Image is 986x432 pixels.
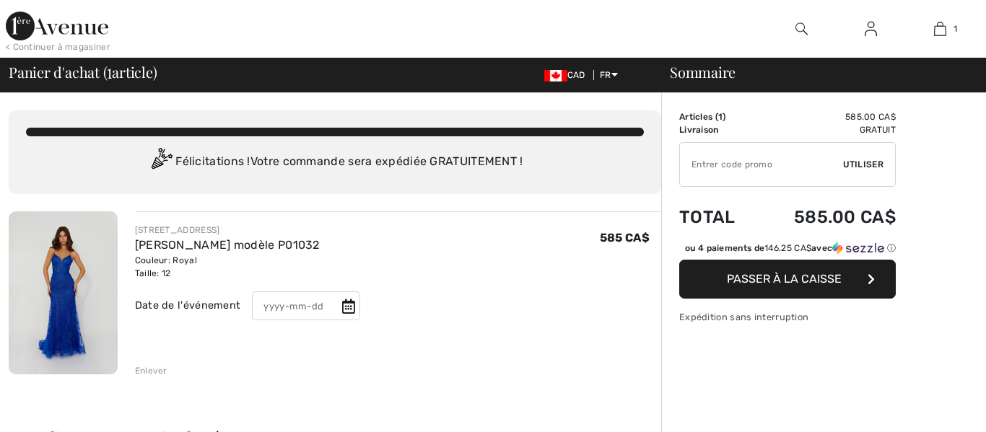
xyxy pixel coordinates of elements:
span: 146.25 CA$ [764,243,811,253]
td: Livraison [679,123,756,136]
a: 1 [906,20,974,38]
input: Code promo [680,143,843,186]
img: recherche [795,20,808,38]
img: Robe Sirène Élegante modèle P01032 [9,211,118,374]
img: Congratulation2.svg [147,148,175,177]
div: < Continuer à magasiner [6,40,110,53]
span: Passer à la caisse [727,272,842,286]
div: Félicitations ! Votre commande sera expédiée GRATUITEMENT ! [26,148,644,177]
div: ou 4 paiements de avec [685,242,896,255]
span: 1 [107,61,112,80]
span: CAD [544,70,591,80]
div: Couleur: Royal Taille: 12 [135,254,377,280]
img: 1ère Avenue [6,12,108,40]
div: Date de l'événement [135,298,241,314]
td: Total [679,193,756,242]
div: [STREET_ADDRESS] [135,224,377,237]
span: 585 CA$ [600,231,650,244]
div: Enlever [135,364,167,377]
span: 1 [718,112,723,122]
div: ou 4 paiements de146.25 CA$avecSezzle Cliquez pour en savoir plus sur Sezzle [679,242,896,260]
input: yyyy-mm-dd [252,291,360,320]
span: Panier d'achat ( article) [9,65,157,79]
td: 585.00 CA$ [756,110,896,123]
div: Sommaire [653,65,977,79]
div: Expédition sans interruption [679,310,896,324]
img: Mes infos [865,20,877,38]
span: Utiliser [843,158,884,171]
a: Se connecter [853,20,889,38]
td: Gratuit [756,123,896,136]
img: Mon panier [934,20,946,38]
span: 1 [954,22,957,35]
td: 585.00 CA$ [756,193,896,242]
span: FR [600,70,618,80]
img: Canadian Dollar [544,70,567,81]
img: Sezzle [832,242,884,255]
td: Articles ( ) [679,110,756,123]
a: [PERSON_NAME] modèle P01032 [135,238,320,252]
button: Passer à la caisse [679,260,896,299]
